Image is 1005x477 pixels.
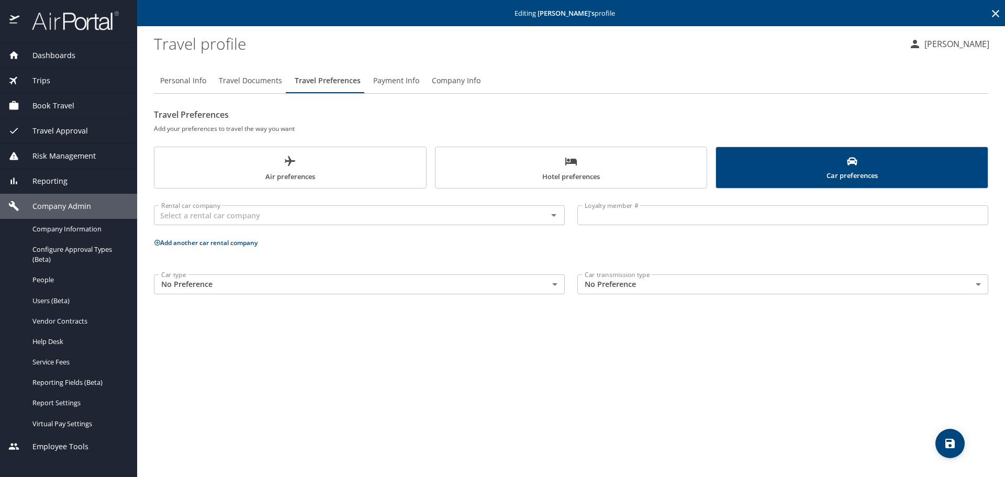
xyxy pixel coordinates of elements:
[19,75,50,86] span: Trips
[538,8,595,18] strong: [PERSON_NAME] 's
[935,429,965,458] button: save
[19,441,88,452] span: Employee Tools
[154,147,988,188] div: scrollable force tabs example
[9,10,20,31] img: icon-airportal.png
[722,156,981,182] span: Car preferences
[432,74,481,87] span: Company Info
[373,74,419,87] span: Payment Info
[32,224,125,234] span: Company Information
[32,245,125,264] span: Configure Approval Types (Beta)
[20,10,119,31] img: airportal-logo.png
[154,238,258,247] button: Add another car rental company
[32,378,125,387] span: Reporting Fields (Beta)
[546,208,561,223] button: Open
[32,398,125,408] span: Report Settings
[140,10,1002,17] p: Editing profile
[904,35,993,53] button: [PERSON_NAME]
[32,419,125,429] span: Virtual Pay Settings
[19,201,91,212] span: Company Admin
[19,125,88,137] span: Travel Approval
[154,274,565,294] div: No Preference
[577,274,988,294] div: No Preference
[160,74,206,87] span: Personal Info
[157,208,531,222] input: Select a rental car company
[219,74,282,87] span: Travel Documents
[32,275,125,285] span: People
[154,68,988,93] div: Profile
[32,316,125,326] span: Vendor Contracts
[154,106,988,123] h2: Travel Preferences
[19,175,68,187] span: Reporting
[154,27,900,60] h1: Travel profile
[32,357,125,367] span: Service Fees
[161,155,420,183] span: Air preferences
[295,74,361,87] span: Travel Preferences
[19,100,74,112] span: Book Travel
[32,337,125,347] span: Help Desk
[19,50,75,61] span: Dashboards
[921,38,989,50] p: [PERSON_NAME]
[154,123,988,134] h6: Add your preferences to travel the way you want
[442,155,701,183] span: Hotel preferences
[32,296,125,306] span: Users (Beta)
[19,150,96,162] span: Risk Management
